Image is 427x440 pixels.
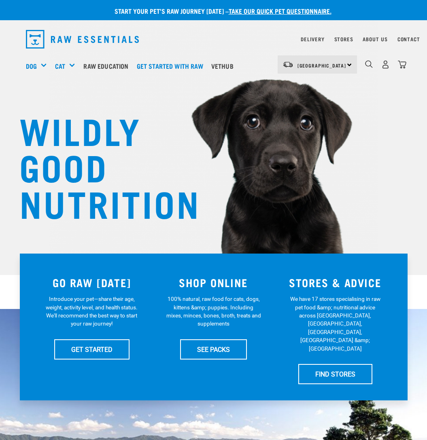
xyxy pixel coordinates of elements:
[365,60,373,68] img: home-icon-1@2x.png
[157,276,270,289] h3: SHOP ONLINE
[81,50,134,82] a: Raw Education
[301,38,324,40] a: Delivery
[166,295,261,328] p: 100% natural, raw food for cats, dogs, kittens &amp; puppies. Including mixes, minces, bones, bro...
[36,276,148,289] h3: GO RAW [DATE]
[334,38,353,40] a: Stores
[19,111,181,220] h1: WILDLY GOOD NUTRITION
[298,364,372,384] a: FIND STORES
[381,60,390,69] img: user.png
[54,339,130,360] a: GET STARTED
[283,61,293,68] img: van-moving.png
[229,9,331,13] a: take our quick pet questionnaire.
[180,339,247,360] a: SEE PACKS
[26,30,139,49] img: Raw Essentials Logo
[279,276,391,289] h3: STORES & ADVICE
[297,64,346,67] span: [GEOGRAPHIC_DATA]
[19,27,408,52] nav: dropdown navigation
[288,295,383,353] p: We have 17 stores specialising in raw pet food &amp; nutritional advice across [GEOGRAPHIC_DATA],...
[44,295,139,328] p: Introduce your pet—share their age, weight, activity level, and health status. We'll recommend th...
[363,38,387,40] a: About Us
[398,60,406,69] img: home-icon@2x.png
[209,50,240,82] a: Vethub
[55,61,65,71] a: Cat
[26,61,37,71] a: Dog
[135,50,209,82] a: Get started with Raw
[397,38,420,40] a: Contact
